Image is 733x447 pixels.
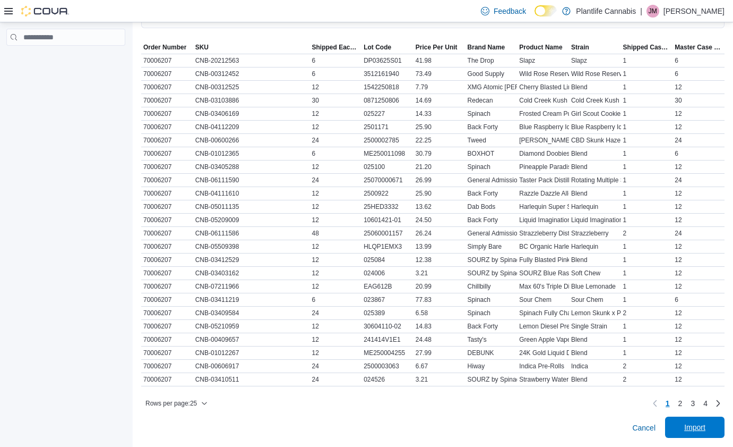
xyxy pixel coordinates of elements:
[569,333,621,346] div: Blend
[413,333,465,346] div: 24.48
[193,147,310,160] div: CNB-01012365
[649,397,661,410] button: Previous page
[143,43,186,52] span: Order Number
[141,254,193,266] div: 70006207
[569,68,621,80] div: Wild Rose Reserve
[674,395,687,412] a: Page 2 of 4
[193,134,310,147] div: CNB-00600266
[193,41,310,54] button: SKU
[193,280,310,293] div: CNB-07211966
[413,360,465,373] div: 6.67
[465,347,518,359] div: DEBUNK
[621,81,673,94] div: 1
[569,254,621,266] div: Blend
[534,5,557,16] input: Dark Mode
[649,395,725,412] nav: Pagination for table: MemoryTable from EuiInMemoryTable
[517,227,569,240] div: Strazzleberry Distillate Infused Pre-Rolls 5x0.5g
[672,373,725,386] div: 12
[621,267,673,280] div: 1
[569,240,621,253] div: Harlequin
[672,240,725,253] div: 12
[569,134,621,147] div: CBD Skunk Haze
[309,81,361,94] div: 12
[519,43,562,52] span: Product Name
[141,94,193,107] div: 70006207
[141,227,193,240] div: 70006207
[361,121,413,133] div: 2501171
[621,360,673,373] div: 2
[672,121,725,133] div: 12
[465,240,518,253] div: Simply Bare
[413,161,465,173] div: 21.20
[141,320,193,333] div: 70006207
[413,254,465,266] div: 12.38
[309,54,361,67] div: 6
[413,121,465,133] div: 25.90
[517,41,569,54] button: Product Name
[361,254,413,266] div: 025084
[517,360,569,373] div: Indica Pre-Rolls
[141,214,193,226] div: 70006207
[141,68,193,80] div: 70006207
[699,395,712,412] a: Page 4 of 4
[517,240,569,253] div: BC Organic Harlequin
[193,347,310,359] div: CNB-01012267
[621,293,673,306] div: 1
[621,254,673,266] div: 1
[361,174,413,187] div: 25070000671
[465,280,518,293] div: Chillbilly
[672,174,725,187] div: 24
[309,187,361,200] div: 12
[309,227,361,240] div: 48
[465,81,518,94] div: XMG Atomic [PERSON_NAME]
[465,214,518,226] div: Back Forty
[517,267,569,280] div: SOURZ Blue Raspberry Watermelon Soft Chews
[465,360,518,373] div: Hiway
[465,373,518,386] div: SOURZ by Spinach
[465,267,518,280] div: SOURZ by Spinach
[141,267,193,280] div: 70006207
[141,147,193,160] div: 70006207
[416,43,458,52] span: Price Per Unit
[141,200,193,213] div: 70006207
[141,280,193,293] div: 70006207
[517,347,569,359] div: 24K Gold Liquid Diamond All-in-One Vape 1g
[632,423,656,433] span: Cancel
[665,417,725,438] button: Import
[413,54,465,67] div: 41.98
[571,43,589,52] span: Strain
[413,214,465,226] div: 24.50
[465,254,518,266] div: SOURZ by Spinach
[309,307,361,319] div: 24
[413,200,465,213] div: 13.62
[413,68,465,80] div: 73.49
[569,373,621,386] div: Blend
[465,187,518,200] div: Back Forty
[465,41,518,54] button: Brand Name
[621,347,673,359] div: 1
[517,174,569,187] div: Taster Pack Distillate Infused Pre-Rolls 5x0.5g
[361,68,413,80] div: 3512161940
[361,240,413,253] div: HLQP1EMX3
[621,94,673,107] div: 1
[141,333,193,346] div: 70006207
[517,254,569,266] div: Fully Blasted Pink Lemonade Gummies - 10 Pack
[663,5,725,18] p: [PERSON_NAME]
[309,373,361,386] div: 24
[672,187,725,200] div: 12
[672,41,725,54] button: Master Case Each Qty
[413,373,465,386] div: 3.21
[193,68,310,80] div: CNB-00312452
[465,147,518,160] div: BOXHOT
[309,174,361,187] div: 24
[569,307,621,319] div: Lemon Skunk x Purple Kush
[684,422,705,433] span: Import
[517,147,569,160] div: Diamond Doobies Double Trifecta Mixer Pack 2 x 3 x 0.5g
[517,373,569,386] div: Strawberry Watermelon 4:1 CBG|THC Gummies
[672,68,725,80] div: 6
[193,81,310,94] div: CNB-00312525
[465,293,518,306] div: Spinach
[569,214,621,226] div: Liquid Imagination
[649,5,657,18] span: JM
[517,54,569,67] div: Slapz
